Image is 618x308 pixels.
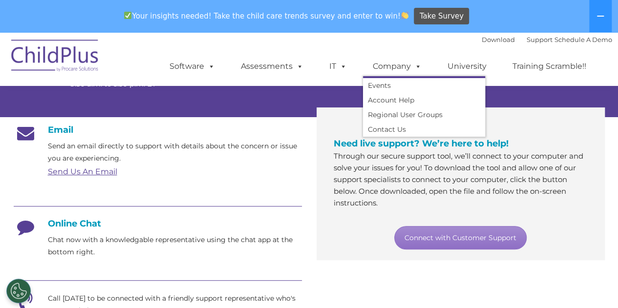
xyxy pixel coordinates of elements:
[363,122,485,137] a: Contact Us
[48,167,117,176] a: Send Us An Email
[14,218,302,229] h4: Online Chat
[482,36,515,43] a: Download
[363,107,485,122] a: Regional User Groups
[160,57,225,76] a: Software
[6,33,104,82] img: ChildPlus by Procare Solutions
[554,36,612,43] a: Schedule A Demo
[231,57,313,76] a: Assessments
[363,78,485,93] a: Events
[438,57,496,76] a: University
[503,57,596,76] a: Training Scramble!!
[14,124,302,135] h4: Email
[334,150,588,209] p: Through our secure support tool, we’ll connect to your computer and solve your issues for you! To...
[527,36,553,43] a: Support
[482,36,612,43] font: |
[48,234,302,258] p: Chat now with a knowledgable representative using the chat app at the bottom right.
[48,140,302,164] p: Send an email directly to support with details about the concern or issue you are experiencing.
[6,279,31,303] button: Cookies Settings
[363,93,485,107] a: Account Help
[124,12,131,19] img: ✅
[363,57,431,76] a: Company
[334,138,509,149] span: Need live support? We’re here to help!
[414,8,469,25] a: Take Survey
[420,8,464,25] span: Take Survey
[320,57,357,76] a: IT
[120,6,413,25] span: Your insights needed! Take the child care trends survey and enter to win!
[401,12,408,19] img: 👏
[394,226,527,249] a: Connect with Customer Support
